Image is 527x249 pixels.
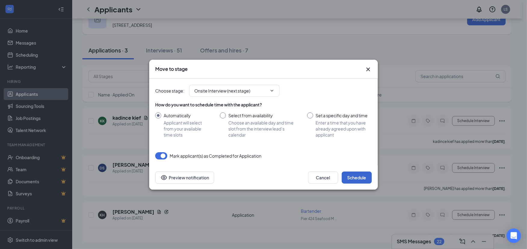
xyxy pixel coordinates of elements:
[507,229,521,243] div: Open Intercom Messenger
[270,88,274,93] svg: ChevronDown
[308,172,338,184] button: Cancel
[170,152,261,159] span: Mark applicant(s) as Completed for Application
[365,66,372,73] button: Close
[155,87,184,94] span: Choose stage :
[155,172,214,184] button: Preview notificationEye
[160,174,168,181] svg: Eye
[155,102,372,108] div: How do you want to schedule time with the applicant?
[342,172,372,184] button: Schedule
[155,66,188,72] h3: Move to stage
[365,66,372,73] svg: Cross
